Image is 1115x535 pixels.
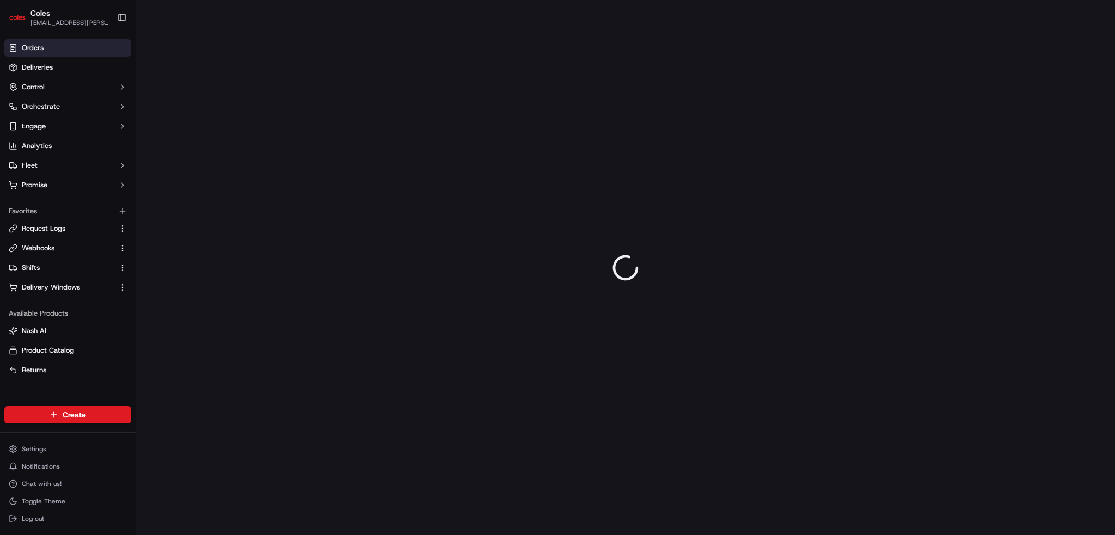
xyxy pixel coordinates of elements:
button: Fleet [4,157,131,174]
button: Create [4,406,131,423]
span: Webhooks [22,243,54,253]
a: Nash AI [9,326,127,336]
span: Notifications [22,462,60,471]
button: Orchestrate [4,98,131,115]
span: Control [22,82,45,92]
button: Delivery Windows [4,279,131,296]
button: Webhooks [4,239,131,257]
span: Deliveries [22,63,53,72]
span: Orchestrate [22,102,60,112]
a: Analytics [4,137,131,155]
button: Shifts [4,259,131,276]
span: Create [63,409,86,420]
button: Returns [4,361,131,379]
div: Available Products [4,305,131,322]
span: Product Catalog [22,346,74,355]
span: Log out [22,514,44,523]
a: Delivery Windows [9,282,114,292]
span: Shifts [22,263,40,273]
span: Engage [22,121,46,131]
span: Promise [22,180,47,190]
span: Delivery Windows [22,282,80,292]
button: Coles [30,8,50,19]
button: Notifications [4,459,131,474]
a: Orders [4,39,131,57]
span: Analytics [22,141,52,151]
img: Coles [9,9,26,26]
button: Nash AI [4,322,131,340]
span: Chat with us! [22,479,62,488]
span: Toggle Theme [22,497,65,506]
button: Product Catalog [4,342,131,359]
span: Fleet [22,161,38,170]
a: Shifts [9,263,114,273]
span: Orders [22,43,44,53]
button: Log out [4,511,131,526]
span: Nash AI [22,326,46,336]
a: Product Catalog [9,346,127,355]
button: ColesColes[EMAIL_ADDRESS][PERSON_NAME][PERSON_NAME][DOMAIN_NAME] [4,4,113,30]
a: Webhooks [9,243,114,253]
button: Toggle Theme [4,494,131,509]
button: Engage [4,118,131,135]
span: Returns [22,365,46,375]
div: Favorites [4,202,131,220]
span: Request Logs [22,224,65,233]
button: Request Logs [4,220,131,237]
span: Settings [22,445,46,453]
button: Settings [4,441,131,457]
button: Control [4,78,131,96]
a: Returns [9,365,127,375]
button: [EMAIL_ADDRESS][PERSON_NAME][PERSON_NAME][DOMAIN_NAME] [30,19,108,27]
a: Deliveries [4,59,131,76]
a: Request Logs [9,224,114,233]
button: Chat with us! [4,476,131,491]
button: Promise [4,176,131,194]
